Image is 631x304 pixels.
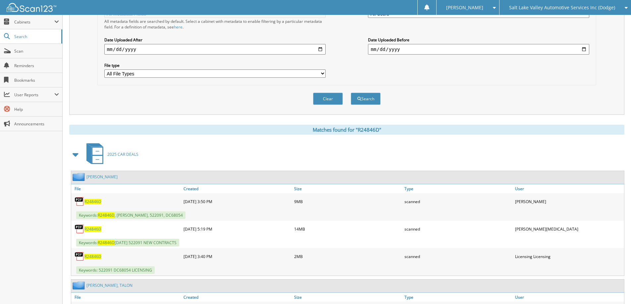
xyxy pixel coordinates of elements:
[182,184,292,193] a: Created
[82,141,138,167] a: 2025 CAR DEALS
[14,121,59,127] span: Announcements
[84,199,101,204] a: R24846D
[75,224,84,234] img: PDF.png
[292,195,403,208] div: 9MB
[368,37,589,43] label: Date Uploaded Before
[403,184,513,193] a: Type
[292,184,403,193] a: Size
[174,24,183,30] a: here
[75,251,84,261] img: PDF.png
[446,6,483,10] span: [PERSON_NAME]
[75,196,84,206] img: PDF.png
[292,250,403,263] div: 2MB
[182,222,292,236] div: [DATE] 5:19 PM
[513,222,624,236] div: [PERSON_NAME][MEDICAL_DATA]
[84,226,101,232] a: R24846D
[76,239,179,246] span: Keywords: [DATE] 522091 NEW CONTRACTS
[292,293,403,302] a: Size
[403,250,513,263] div: scanned
[84,254,101,259] a: R24846D
[513,184,624,193] a: User
[86,174,118,180] a: [PERSON_NAME]
[98,212,115,218] span: R24846D
[73,281,86,289] img: folder2.png
[14,34,58,39] span: Search
[86,282,132,288] a: [PERSON_NAME], TALON
[368,44,589,55] input: end
[71,293,182,302] a: File
[403,195,513,208] div: scanned
[98,240,115,245] span: R24846D
[104,63,326,68] label: File type
[14,107,59,112] span: Help
[313,93,343,105] button: Clear
[104,44,326,55] input: start
[14,48,59,54] span: Scan
[73,173,86,181] img: folder2.png
[71,184,182,193] a: File
[182,195,292,208] div: [DATE] 3:50 PM
[403,222,513,236] div: scanned
[14,92,54,98] span: User Reports
[292,222,403,236] div: 14MB
[104,37,326,43] label: Date Uploaded After
[76,266,155,274] span: Keywords: 522091 DC68054 LICENSING
[598,272,631,304] iframe: Chat Widget
[14,63,59,68] span: Reminders
[182,293,292,302] a: Created
[182,250,292,263] div: [DATE] 3:40 PM
[403,293,513,302] a: Type
[509,6,615,10] span: Salt Lake Valley Automotive Services Inc (Dodge)
[14,77,59,83] span: Bookmarks
[76,211,185,219] span: Keywords: , [PERSON_NAME], 522091, DC68054
[7,3,56,12] img: scan123-logo-white.svg
[351,93,381,105] button: Search
[513,250,624,263] div: Licensing Licensing
[69,125,624,135] div: Matches found for "R24846D"
[513,293,624,302] a: User
[104,19,326,30] div: All metadata fields are searched by default. Select a cabinet with metadata to enable filtering b...
[14,19,54,25] span: Cabinets
[513,195,624,208] div: [PERSON_NAME]
[107,152,138,157] span: 2025 CAR DEALS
